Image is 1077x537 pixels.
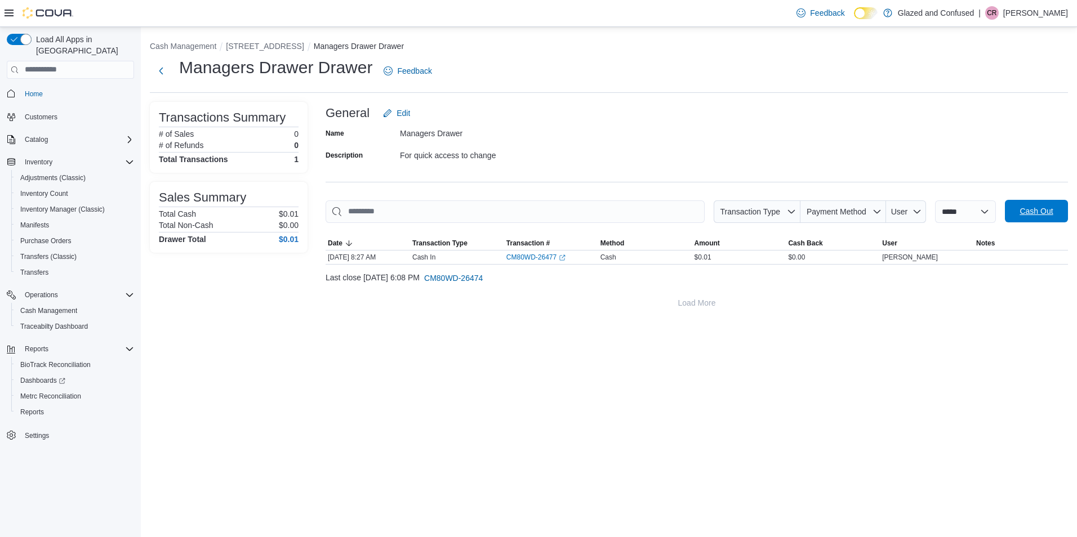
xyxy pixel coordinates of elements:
[16,266,134,279] span: Transfers
[559,254,566,261] svg: External link
[23,7,73,19] img: Cova
[714,200,800,223] button: Transaction Type
[279,221,299,230] p: $0.00
[16,203,109,216] a: Inventory Manager (Classic)
[20,87,134,101] span: Home
[16,390,86,403] a: Metrc Reconciliation
[159,221,213,230] h6: Total Non-Cash
[11,233,139,249] button: Purchase Orders
[159,111,286,124] h3: Transactions Summary
[400,146,551,160] div: For quick access to change
[326,151,363,160] label: Description
[25,290,58,299] span: Operations
[678,297,716,308] span: Load More
[32,34,134,56] span: Load All Apps in [GEOGRAPHIC_DATA]
[600,239,625,248] span: Method
[16,203,134,216] span: Inventory Manager (Classic)
[20,87,47,101] a: Home
[159,155,228,164] h4: Total Transactions
[695,253,711,262] span: $0.01
[397,65,431,77] span: Feedback
[786,250,880,264] div: $0.00
[1020,205,1053,217] span: Cash Out
[20,221,49,230] span: Manifests
[179,56,372,79] h1: Managers Drawer Drawer
[11,357,139,373] button: BioTrack Reconciliation
[11,202,139,217] button: Inventory Manager (Classic)
[974,236,1068,250] button: Notes
[810,7,844,19] span: Feedback
[16,320,134,333] span: Traceabilty Dashboard
[800,200,886,223] button: Payment Method
[326,106,370,120] h3: General
[16,390,134,403] span: Metrc Reconciliation
[891,207,908,216] span: User
[882,239,897,248] span: User
[25,113,57,122] span: Customers
[2,109,139,125] button: Customers
[11,373,139,388] a: Dashboards
[506,253,566,262] a: CM80WD-26477External link
[226,42,304,51] button: [STREET_ADDRESS]
[326,200,705,223] input: This is a search bar. As you type, the results lower in the page will automatically filter.
[20,155,134,169] span: Inventory
[420,267,487,289] button: CM80WD-26474
[25,158,52,167] span: Inventory
[159,191,246,204] h3: Sales Summary
[20,392,81,401] span: Metrc Reconciliation
[150,42,216,51] button: Cash Management
[159,209,196,218] h6: Total Cash
[294,129,299,138] p: 0
[410,236,504,250] button: Transaction Type
[20,236,72,245] span: Purchase Orders
[16,405,134,419] span: Reports
[16,374,134,387] span: Dashboards
[11,388,139,404] button: Metrc Reconciliation
[412,253,435,262] p: Cash In
[314,42,404,51] button: Managers Drawer Drawer
[16,250,81,263] a: Transfers (Classic)
[16,187,134,200] span: Inventory Count
[20,322,88,331] span: Traceabilty Dashboard
[25,135,48,144] span: Catalog
[20,429,54,442] a: Settings
[598,236,692,250] button: Method
[20,268,48,277] span: Transfers
[788,239,822,248] span: Cash Back
[11,404,139,420] button: Reports
[412,239,468,248] span: Transaction Type
[20,173,86,182] span: Adjustments (Classic)
[16,266,53,279] a: Transfers
[16,218,54,232] a: Manifests
[1005,200,1068,222] button: Cash Out
[2,132,139,147] button: Catalog
[2,154,139,170] button: Inventory
[16,320,92,333] a: Traceabilty Dashboard
[2,427,139,443] button: Settings
[2,86,139,102] button: Home
[11,319,139,334] button: Traceabilty Dashboard
[16,234,134,248] span: Purchase Orders
[20,110,134,124] span: Customers
[328,239,342,248] span: Date
[326,250,410,264] div: [DATE] 8:27 AM
[397,108,410,119] span: Edit
[424,272,483,284] span: CM80WD-26474
[25,431,49,440] span: Settings
[11,303,139,319] button: Cash Management
[159,235,206,244] h4: Drawer Total
[20,252,77,261] span: Transfers (Classic)
[1003,6,1068,20] p: [PERSON_NAME]
[882,253,938,262] span: [PERSON_NAME]
[16,358,95,372] a: BioTrack Reconciliation
[16,171,90,185] a: Adjustments (Classic)
[379,60,436,82] a: Feedback
[20,205,105,214] span: Inventory Manager (Classic)
[16,218,134,232] span: Manifests
[11,249,139,265] button: Transfers (Classic)
[20,288,63,302] button: Operations
[20,306,77,315] span: Cash Management
[880,236,974,250] button: User
[16,187,73,200] a: Inventory Count
[150,60,172,82] button: Next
